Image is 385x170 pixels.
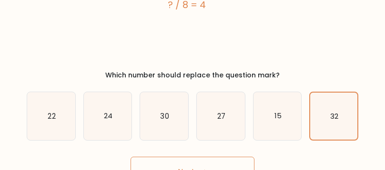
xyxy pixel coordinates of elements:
[161,111,169,121] text: 30
[48,111,55,121] text: 22
[274,111,281,121] text: 15
[217,111,225,121] text: 27
[330,112,338,121] text: 32
[104,111,112,121] text: 24
[32,70,353,80] div: Which number should replace the question mark?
